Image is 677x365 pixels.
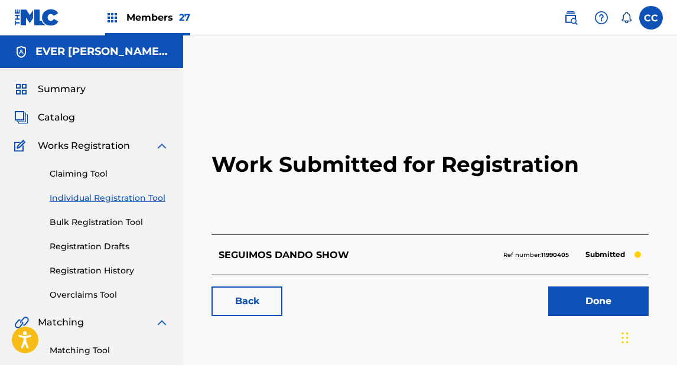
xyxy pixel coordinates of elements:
a: Public Search [559,6,582,30]
span: Catalog [38,110,75,125]
p: Submitted [580,246,631,263]
a: Claiming Tool [50,168,169,180]
a: Back [211,286,282,316]
div: User Menu [639,6,663,30]
strong: 11990405 [541,251,569,259]
img: Summary [14,82,28,96]
div: Notifications [620,12,632,24]
img: Matching [14,315,29,330]
a: SummarySummary [14,82,86,96]
iframe: Chat Widget [618,308,677,365]
img: expand [155,315,169,330]
a: Bulk Registration Tool [50,216,169,229]
div: Widget de chat [618,308,677,365]
a: Individual Registration Tool [50,192,169,204]
span: Matching [38,315,84,330]
a: Matching Tool [50,344,169,357]
span: Members [126,11,190,24]
p: SEGUIMOS DANDO SHOW [219,248,349,262]
img: MLC Logo [14,9,60,26]
img: Top Rightsholders [105,11,119,25]
h5: EVER ALEXANDER FELIX MEDINA, [35,45,169,58]
img: Accounts [14,45,28,59]
img: expand [155,139,169,153]
span: Summary [38,82,86,96]
img: search [564,11,578,25]
div: Help [590,6,613,30]
h2: Work Submitted for Registration [211,94,649,234]
div: Arrastrar [621,320,629,356]
p: Ref number: [503,250,569,260]
img: help [594,11,608,25]
a: Registration Drafts [50,240,169,253]
img: Works Registration [14,139,30,153]
a: Overclaims Tool [50,289,169,301]
a: Registration History [50,265,169,277]
iframe: Resource Center [644,216,677,311]
img: Catalog [14,110,28,125]
span: 27 [179,12,190,23]
a: CatalogCatalog [14,110,75,125]
a: Done [548,286,649,316]
span: Works Registration [38,139,130,153]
